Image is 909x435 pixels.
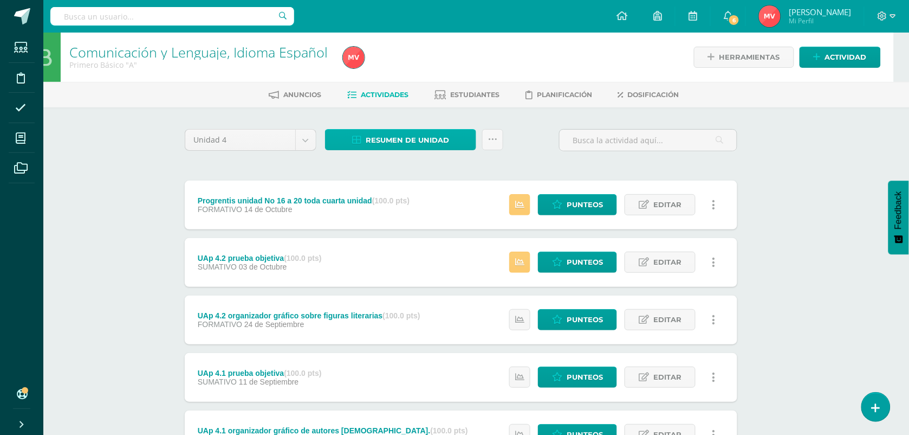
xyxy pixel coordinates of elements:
a: Resumen de unidad [325,129,476,150]
a: Planificación [525,86,592,104]
h1: Comunicación y Lenguaje, Idioma Español [69,44,330,60]
div: UAp 4.2 organizador gráfico sobre figuras literarias [198,311,420,320]
a: Punteos [538,367,617,388]
span: Planificación [537,91,592,99]
strong: (100.0 pts) [431,426,468,435]
a: Estudiantes [434,86,499,104]
div: UAp 4.2 prueba objetiva [198,254,322,263]
span: Punteos [567,310,603,330]
input: Busca un usuario... [50,7,294,25]
a: Actividades [347,86,408,104]
span: SUMATIVO [198,378,237,386]
a: Unidad 4 [185,130,316,150]
a: Punteos [538,194,617,215]
span: Punteos [567,252,603,272]
strong: (100.0 pts) [284,369,321,378]
span: 03 de Octubre [239,263,287,271]
span: Resumen de unidad [366,130,449,150]
img: d633705d2caf26de73db2f10b60e18e1.png [343,47,365,68]
span: Editar [653,367,681,387]
span: 11 de Septiembre [239,378,299,386]
span: Estudiantes [450,91,499,99]
a: Herramientas [694,47,794,68]
div: Progrentis unidad No 16 a 20 toda cuarta unidad [198,196,410,205]
a: Anuncios [269,86,321,104]
input: Busca la actividad aquí... [560,130,737,151]
span: Dosificación [628,91,679,99]
span: 6 [728,14,740,26]
span: 24 de Septiembre [244,320,304,329]
button: Feedback - Mostrar encuesta [888,181,909,254]
a: Actividad [800,47,881,68]
div: UAp 4.1 organizador gráfico de autores [DEMOGRAPHIC_DATA]. [198,426,468,435]
span: 14 de Octubre [244,205,293,214]
strong: (100.0 pts) [284,254,321,263]
span: FORMATIVO [198,205,242,214]
span: Editar [653,195,681,215]
img: d633705d2caf26de73db2f10b60e18e1.png [759,5,781,27]
span: SUMATIVO [198,263,237,271]
span: Actividad [825,47,867,67]
span: Unidad 4 [193,130,287,150]
a: Dosificación [618,86,679,104]
span: Mi Perfil [789,16,851,25]
div: UAp 4.1 prueba objetiva [198,369,322,378]
span: Editar [653,252,681,272]
span: Actividades [361,91,408,99]
span: Feedback [894,191,904,229]
div: Primero Básico 'A' [69,60,330,70]
span: Anuncios [283,91,321,99]
span: FORMATIVO [198,320,242,329]
span: Herramientas [719,47,780,67]
a: Comunicación y Lenguaje, Idioma Español [69,43,328,61]
span: Punteos [567,195,603,215]
span: Editar [653,310,681,330]
a: Punteos [538,309,617,330]
span: [PERSON_NAME] [789,7,851,17]
strong: (100.0 pts) [382,311,420,320]
strong: (100.0 pts) [372,196,410,205]
span: Punteos [567,367,603,387]
a: Punteos [538,252,617,273]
